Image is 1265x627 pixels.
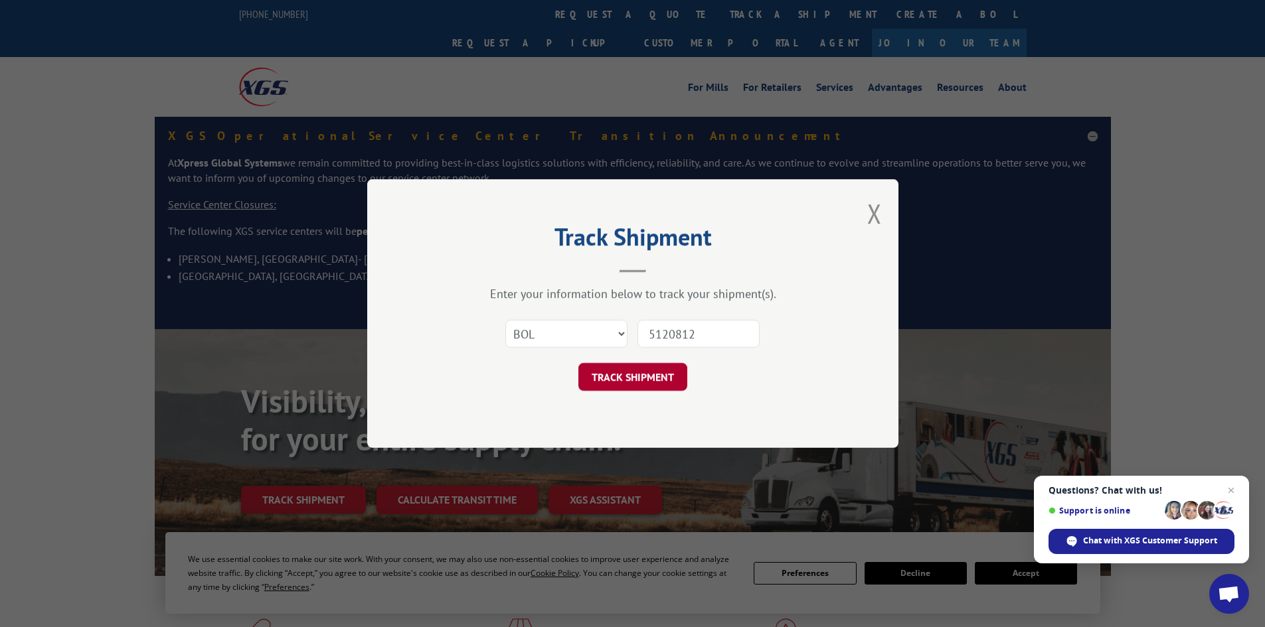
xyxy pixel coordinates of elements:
[1049,529,1234,554] span: Chat with XGS Customer Support
[1209,574,1249,614] a: Open chat
[1083,535,1217,547] span: Chat with XGS Customer Support
[637,320,760,348] input: Number(s)
[434,286,832,301] div: Enter your information below to track your shipment(s).
[434,228,832,253] h2: Track Shipment
[1049,485,1234,496] span: Questions? Chat with us!
[578,363,687,391] button: TRACK SHIPMENT
[1049,506,1160,516] span: Support is online
[867,196,882,231] button: Close modal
